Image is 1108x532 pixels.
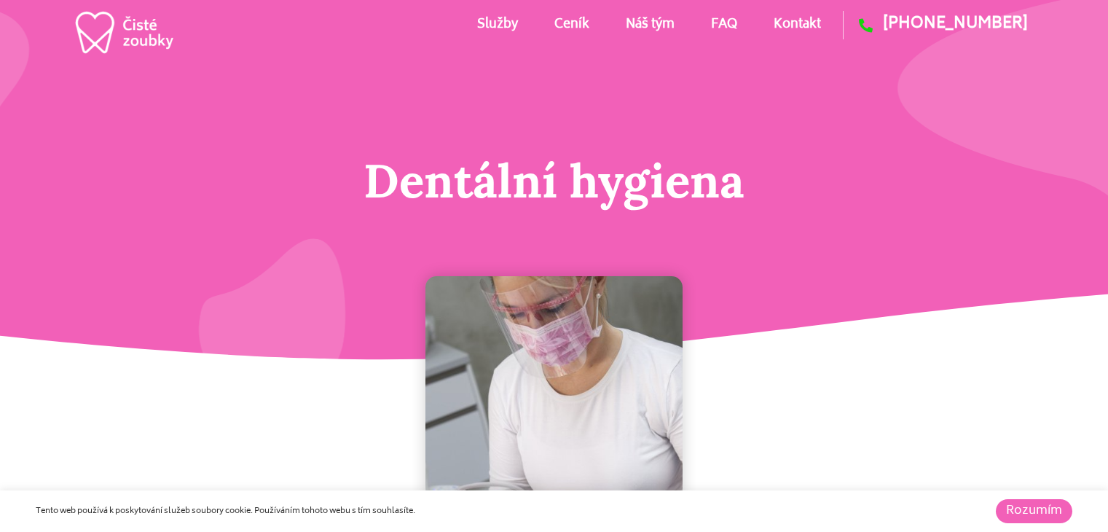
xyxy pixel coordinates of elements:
[873,11,1028,39] span: [PHONE_NUMBER]
[844,11,1028,39] a: [PHONE_NUMBER]
[36,505,761,518] div: Tento web používá k poskytování služeb soubory cookie. Používáním tohoto webu s tím souhlasíte.
[73,3,176,62] img: dentální hygiena v praze
[318,153,791,209] h1: Dentální hygiena
[996,499,1072,523] a: Rozumím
